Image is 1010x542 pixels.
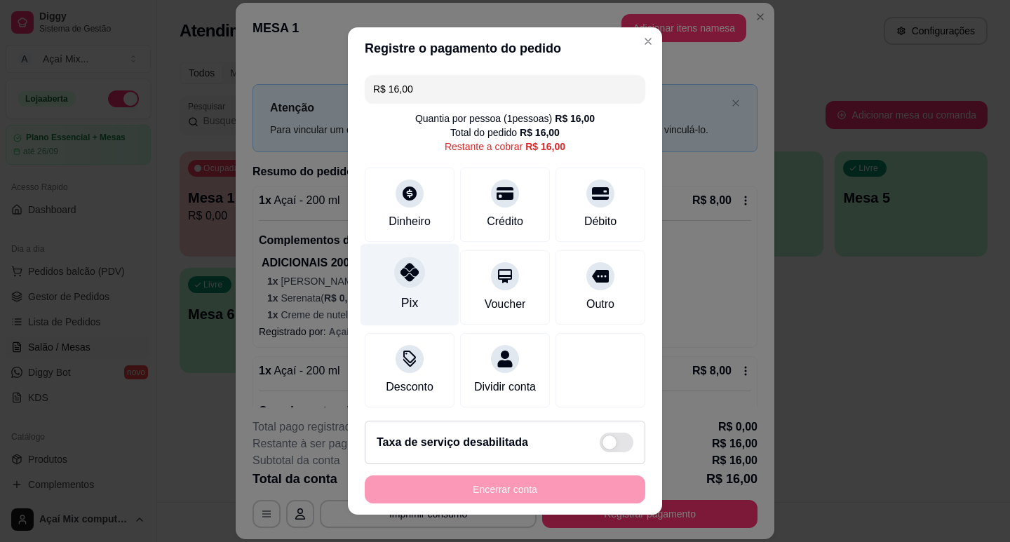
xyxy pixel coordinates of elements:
h2: Taxa de serviço desabilitada [377,434,528,451]
div: Dividir conta [474,379,536,395]
div: R$ 16,00 [520,126,560,140]
div: Débito [584,213,617,230]
div: R$ 16,00 [555,111,595,126]
div: Desconto [386,379,433,395]
div: Outro [586,296,614,313]
div: Voucher [485,296,526,313]
div: Total do pedido [450,126,560,140]
button: Close [637,30,659,53]
div: R$ 16,00 [525,140,565,154]
header: Registre o pagamento do pedido [348,27,662,69]
input: Ex.: hambúrguer de cordeiro [373,75,637,103]
div: Quantia por pessoa ( 1 pessoas) [415,111,595,126]
div: Crédito [487,213,523,230]
div: Pix [401,294,418,312]
div: Restante a cobrar [445,140,565,154]
div: Dinheiro [389,213,431,230]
